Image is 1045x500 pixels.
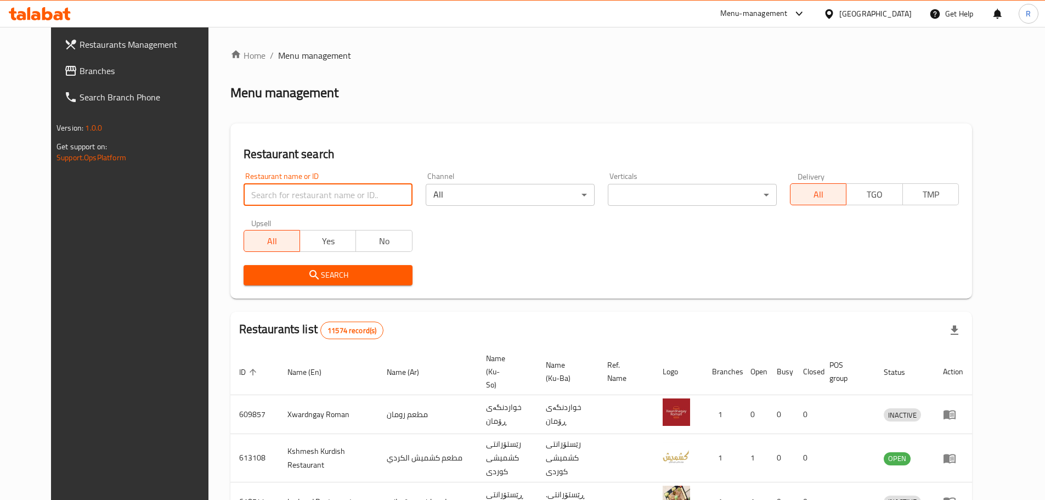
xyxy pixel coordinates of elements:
[321,325,383,336] span: 11574 record(s)
[742,349,768,395] th: Open
[477,434,537,482] td: رێستۆرانتی کشمیشى كوردى
[244,146,959,162] h2: Restaurant search
[320,322,383,339] div: Total records count
[654,349,703,395] th: Logo
[251,219,272,227] label: Upsell
[537,395,598,434] td: خواردنگەی ڕۆمان
[279,434,378,482] td: Kshmesh Kurdish Restaurant
[244,265,413,285] button: Search
[720,7,788,20] div: Menu-management
[80,38,217,51] span: Restaurants Management
[55,84,225,110] a: Search Branch Phone
[943,408,963,421] div: Menu
[794,395,821,434] td: 0
[851,187,898,203] span: TGO
[244,230,300,252] button: All
[742,434,768,482] td: 1
[1026,8,1031,20] span: R
[270,49,274,62] li: /
[300,230,356,252] button: Yes
[57,121,83,135] span: Version:
[607,358,641,385] span: Ref. Name
[884,366,919,379] span: Status
[57,150,126,165] a: Support.OpsPlatform
[477,395,537,434] td: خواردنگەی ڕۆمان
[55,58,225,84] a: Branches
[907,187,954,203] span: TMP
[239,321,384,339] h2: Restaurants list
[902,183,959,205] button: TMP
[829,358,862,385] span: POS group
[884,409,921,422] span: INACTIVE
[795,187,842,203] span: All
[703,395,742,434] td: 1
[80,64,217,77] span: Branches
[378,395,477,434] td: مطعم رومان
[846,183,902,205] button: TGO
[663,442,690,470] img: Kshmesh Kurdish Restaurant
[703,434,742,482] td: 1
[230,395,279,434] td: 609857
[790,183,846,205] button: All
[768,395,794,434] td: 0
[934,349,972,395] th: Action
[839,8,912,20] div: [GEOGRAPHIC_DATA]
[360,233,408,249] span: No
[378,434,477,482] td: مطعم كشميش الكردي
[742,395,768,434] td: 0
[798,172,825,180] label: Delivery
[387,366,433,379] span: Name (Ar)
[239,366,260,379] span: ID
[279,395,378,434] td: Xwardngay Roman
[794,349,821,395] th: Closed
[426,184,595,206] div: All
[884,408,921,422] div: INACTIVE
[943,452,963,465] div: Menu
[287,366,336,379] span: Name (En)
[608,184,777,206] div: ​
[230,84,338,102] h2: Menu management
[486,352,524,391] span: Name (Ku-So)
[85,121,102,135] span: 1.0.0
[278,49,351,62] span: Menu management
[355,230,412,252] button: No
[537,434,598,482] td: رێستۆرانتی کشمیشى كوردى
[703,349,742,395] th: Branches
[244,184,413,206] input: Search for restaurant name or ID..
[248,233,296,249] span: All
[663,398,690,426] img: Xwardngay Roman
[230,49,972,62] nav: breadcrumb
[941,317,968,344] div: Export file
[230,49,266,62] a: Home
[546,358,585,385] span: Name (Ku-Ba)
[230,434,279,482] td: 613108
[80,91,217,104] span: Search Branch Phone
[304,233,352,249] span: Yes
[768,434,794,482] td: 0
[252,268,404,282] span: Search
[794,434,821,482] td: 0
[57,139,107,154] span: Get support on:
[768,349,794,395] th: Busy
[55,31,225,58] a: Restaurants Management
[884,452,911,465] span: OPEN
